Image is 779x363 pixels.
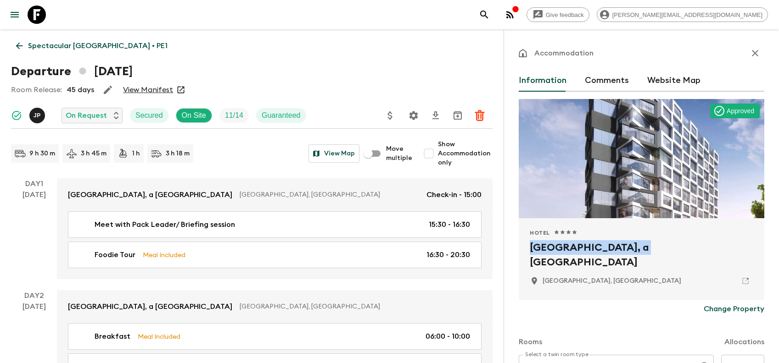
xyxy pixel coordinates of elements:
p: Accommodation [534,48,594,59]
p: Spectacular [GEOGRAPHIC_DATA] • PE1 [28,40,168,51]
button: JP [29,108,47,123]
a: Foodie TourMeal Included16:30 - 20:30 [68,242,482,268]
p: Day 1 [11,178,57,189]
p: Approved [727,106,754,115]
p: Foodie Tour [95,249,135,260]
span: Show Accommodation only [438,140,493,167]
p: Change Property [704,303,764,314]
p: Allocations [724,336,764,347]
p: Rooms [519,336,542,347]
button: Change Property [704,300,764,318]
div: Secured [130,108,168,123]
div: [DATE] [22,189,46,279]
button: Update Price, Early Bird Discount and Costs [381,106,399,125]
h2: [GEOGRAPHIC_DATA], a [GEOGRAPHIC_DATA] [530,240,753,269]
p: Guaranteed [262,110,301,121]
button: Delete [471,106,489,125]
div: On Site [176,108,212,123]
p: 11 / 14 [225,110,243,121]
span: Move multiple [386,144,412,163]
div: Trip Fill [219,108,249,123]
button: Website Map [647,70,701,92]
a: Meet with Pack Leader/ Briefing session15:30 - 16:30 [68,211,482,238]
button: Archive (Completed, Cancelled or Unsynced Departures only) [448,106,467,125]
a: View Manifest [123,85,173,94]
a: [GEOGRAPHIC_DATA], a [GEOGRAPHIC_DATA][GEOGRAPHIC_DATA], [GEOGRAPHIC_DATA] [57,290,493,323]
button: Information [519,70,566,92]
p: 3 h 45 m [81,149,106,158]
svg: Synced Successfully [11,110,22,121]
h1: Departure [DATE] [11,62,133,81]
div: [PERSON_NAME][EMAIL_ADDRESS][DOMAIN_NAME] [597,7,768,22]
p: On Request [66,110,107,121]
span: Give feedback [541,11,589,18]
p: [GEOGRAPHIC_DATA], [GEOGRAPHIC_DATA] [240,190,419,199]
p: 06:00 - 10:00 [426,331,470,342]
p: 9 h 30 m [29,149,55,158]
p: Secured [135,110,163,121]
span: [PERSON_NAME][EMAIL_ADDRESS][DOMAIN_NAME] [607,11,768,18]
p: Breakfast [95,331,130,342]
p: Meal Included [138,331,180,341]
p: [GEOGRAPHIC_DATA], a [GEOGRAPHIC_DATA] [68,189,232,200]
div: Photo of Aloft Lima Miraflores, a Marriott Hotel [519,99,764,218]
p: Meet with Pack Leader/ Briefing session [95,219,235,230]
p: Lima, Peru [543,276,681,286]
p: Room Release: [11,84,62,95]
button: Settings [404,106,423,125]
button: View Map [308,144,359,163]
p: Day 2 [11,290,57,301]
p: [GEOGRAPHIC_DATA], [GEOGRAPHIC_DATA] [240,302,474,311]
p: 45 days [67,84,94,95]
p: Check-in - 15:00 [426,189,482,200]
p: 1 h [132,149,140,158]
button: Comments [585,70,629,92]
p: 16:30 - 20:30 [426,249,470,260]
p: Meal Included [143,250,185,260]
a: Give feedback [527,7,589,22]
p: 3 h 18 m [166,149,190,158]
p: 15:30 - 16:30 [429,219,470,230]
button: menu [6,5,24,24]
button: search adventures [475,5,493,24]
p: [GEOGRAPHIC_DATA], a [GEOGRAPHIC_DATA] [68,301,232,312]
span: Hotel [530,229,550,236]
button: Download CSV [426,106,445,125]
a: BreakfastMeal Included06:00 - 10:00 [68,323,482,350]
label: Select a twin room type [525,351,588,358]
p: On Site [182,110,206,121]
a: Spectacular [GEOGRAPHIC_DATA] • PE1 [11,37,173,55]
p: J P [34,112,41,119]
a: [GEOGRAPHIC_DATA], a [GEOGRAPHIC_DATA][GEOGRAPHIC_DATA], [GEOGRAPHIC_DATA]Check-in - 15:00 [57,178,493,211]
span: Joseph Pimentel [29,110,47,118]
